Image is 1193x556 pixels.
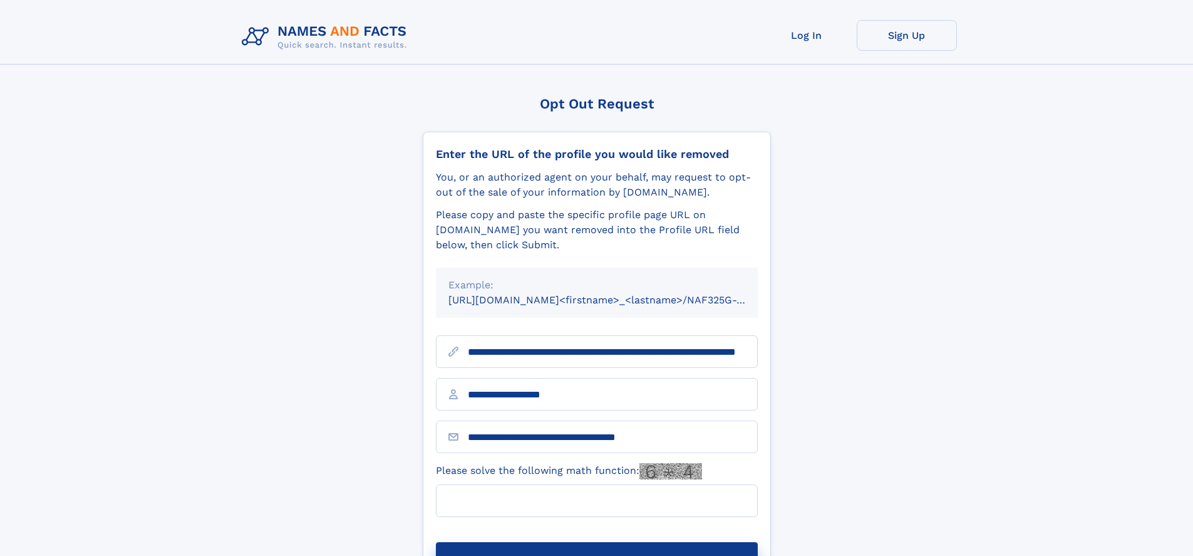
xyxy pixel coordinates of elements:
div: Opt Out Request [423,96,771,112]
img: Logo Names and Facts [237,20,417,54]
small: [URL][DOMAIN_NAME]<firstname>_<lastname>/NAF325G-xxxxxxxx [448,294,782,306]
div: Please copy and paste the specific profile page URL on [DOMAIN_NAME] you want removed into the Pr... [436,207,758,253]
div: You, or an authorized agent on your behalf, may request to opt-out of the sale of your informatio... [436,170,758,200]
div: Enter the URL of the profile you would like removed [436,147,758,161]
label: Please solve the following math function: [436,463,702,480]
div: Example: [448,278,745,293]
a: Log In [757,20,857,51]
a: Sign Up [857,20,957,51]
